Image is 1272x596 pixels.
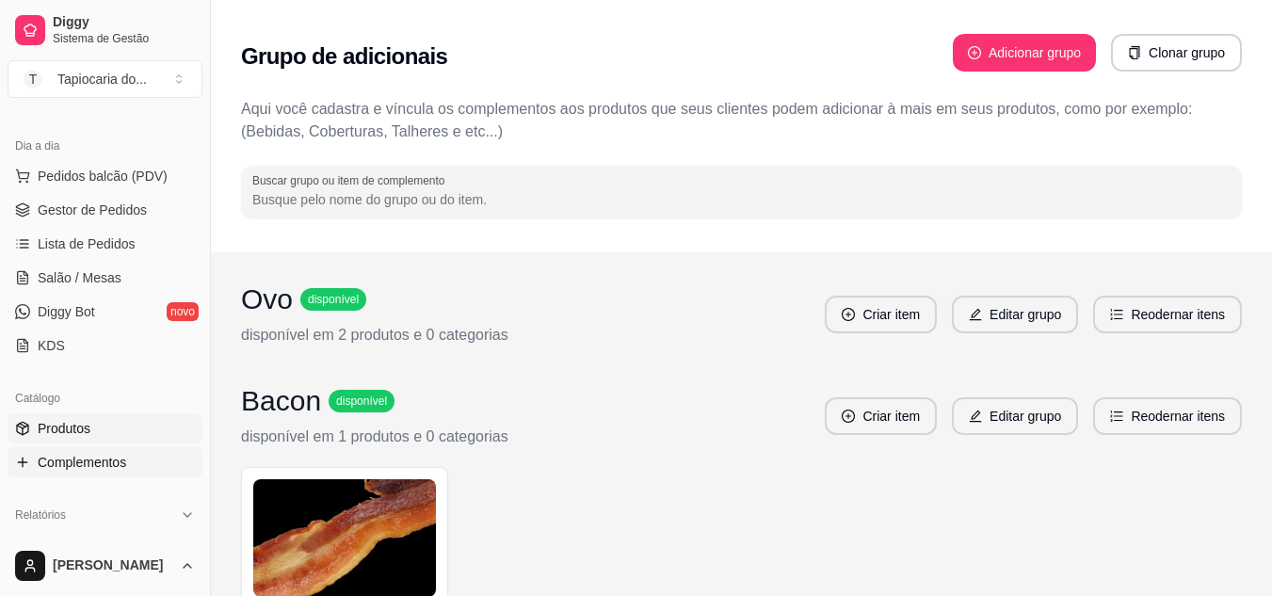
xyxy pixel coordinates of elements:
[53,31,195,46] span: Sistema de Gestão
[38,453,126,472] span: Complementos
[8,8,202,53] a: DiggySistema de Gestão
[1111,34,1242,72] button: copyClonar grupo
[38,234,136,253] span: Lista de Pedidos
[953,34,1096,72] button: plus-circleAdicionar grupo
[969,410,982,423] span: edit
[8,543,202,588] button: [PERSON_NAME]
[8,263,202,293] a: Salão / Mesas
[15,507,66,523] span: Relatórios
[241,426,508,448] p: disponível em 1 produtos e 0 categorias
[8,383,202,413] div: Catálogo
[53,557,172,574] span: [PERSON_NAME]
[1110,410,1123,423] span: ordered-list
[968,46,981,59] span: plus-circle
[38,201,147,219] span: Gestor de Pedidos
[38,336,65,355] span: KDS
[57,70,147,89] div: Tapiocaria do ...
[304,292,362,307] span: disponível
[241,324,508,346] p: disponível em 2 produtos e 0 categorias
[241,41,447,72] h2: Grupo de adicionais
[252,190,1231,209] input: Buscar grupo ou item de complemento
[1128,46,1141,59] span: copy
[241,282,293,316] h3: Ovo
[8,330,202,361] a: KDS
[8,195,202,225] a: Gestor de Pedidos
[969,308,982,321] span: edit
[38,167,168,185] span: Pedidos balcão (PDV)
[952,296,1078,333] button: editEditar grupo
[24,70,42,89] span: T
[8,131,202,161] div: Dia a dia
[8,413,202,443] a: Produtos
[842,410,855,423] span: plus-circle
[38,302,95,321] span: Diggy Bot
[1110,308,1123,321] span: ordered-list
[1093,296,1242,333] button: ordered-listReodernar itens
[53,14,195,31] span: Diggy
[241,98,1242,143] p: Aqui você cadastra e víncula os complementos aos produtos que seus clientes podem adicionar à mai...
[8,229,202,259] a: Lista de Pedidos
[1093,397,1242,435] button: ordered-listReodernar itens
[332,394,391,409] span: disponível
[241,384,321,418] h3: Bacon
[952,397,1078,435] button: editEditar grupo
[825,296,937,333] button: plus-circleCriar item
[825,397,937,435] button: plus-circleCriar item
[8,161,202,191] button: Pedidos balcão (PDV)
[8,530,202,560] a: Relatórios de vendas
[38,268,121,287] span: Salão / Mesas
[38,419,90,438] span: Produtos
[252,172,451,188] label: Buscar grupo ou item de complemento
[8,60,202,98] button: Select a team
[842,308,855,321] span: plus-circle
[8,447,202,477] a: Complementos
[8,297,202,327] a: Diggy Botnovo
